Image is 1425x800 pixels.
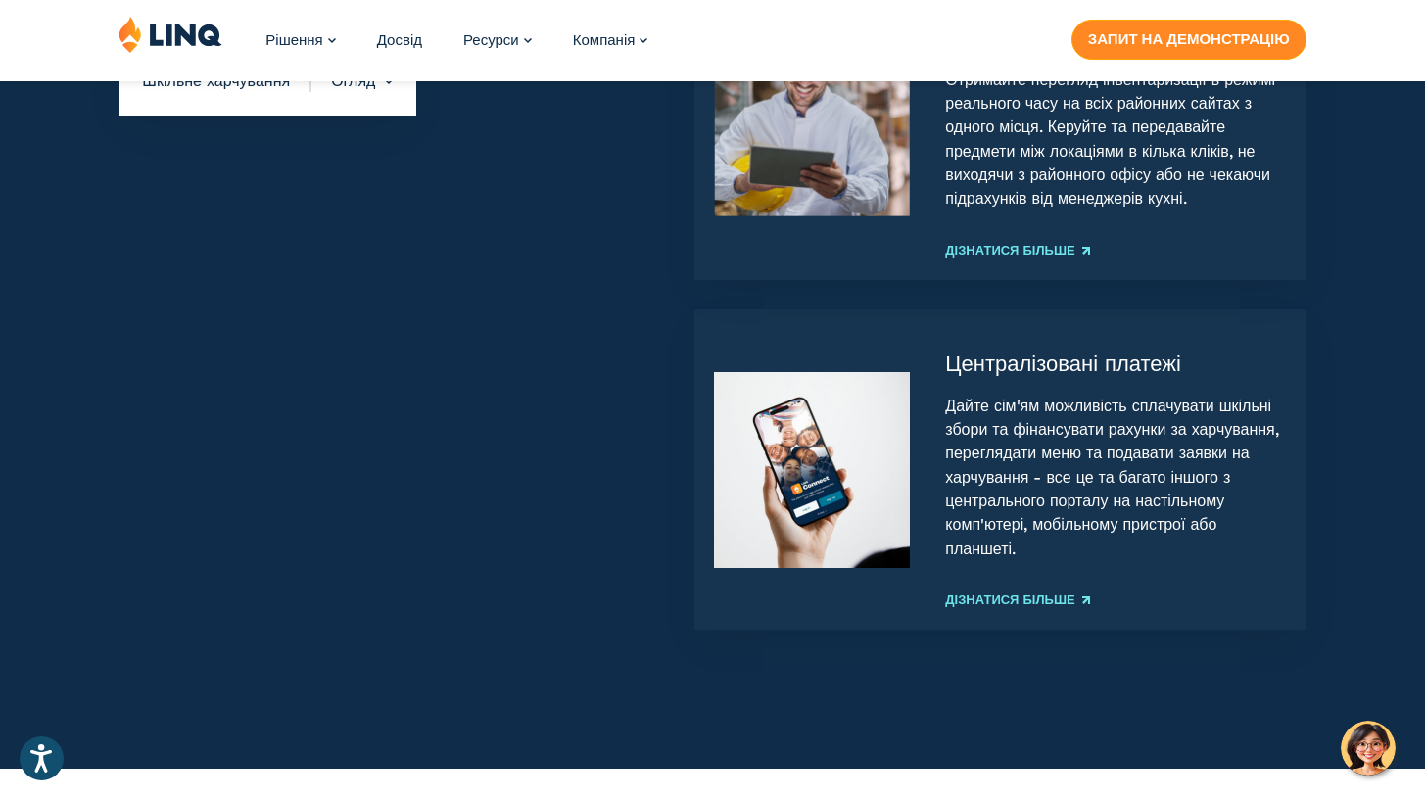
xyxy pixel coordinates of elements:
[377,31,422,49] a: Досвід
[463,31,519,49] span: Ресурси
[1071,20,1306,59] a: ЗАПИТ НА ДЕМОНСТРАЦІЮ
[945,395,1286,561] p: Дайте сім'ям можливість сплачувати шкільні збори та фінансувати рахунки за харчування, переглядат...
[573,31,636,49] span: Компанія
[1341,721,1396,776] button: Привіт, є питання? Давай поговоримо.
[945,593,1089,606] a: ДІЗНАТИСЯ БІЛЬШЕ
[265,16,647,80] nav: Первинна навігація
[573,31,648,49] a: Компанія
[1071,16,1306,59] nav: Кнопкова навігація
[945,69,1286,212] p: Отримайте перегляд інвентаризації в режимі реального часу на всіх районних сайтах з одного місця....
[265,31,322,49] span: Рішення
[142,71,311,92] span: Шкільне харчування
[463,31,532,49] a: Ресурси
[311,47,393,116] li: Огляд
[945,244,1089,257] a: ДІЗНАТИСЯ БІЛЬШЕ
[265,31,335,49] a: Рішення
[945,351,1286,378] h4: Централізовані платежі
[119,16,222,53] img: LINQ | Програмне забезпечення K‐12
